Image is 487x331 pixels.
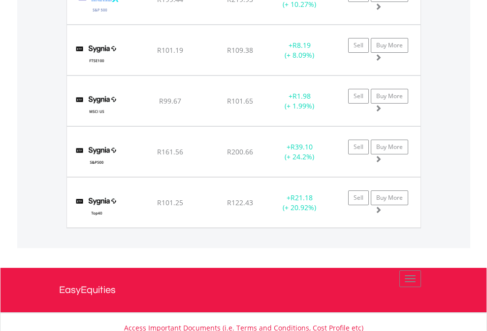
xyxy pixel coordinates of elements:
div: + (+ 8.09%) [269,40,330,60]
span: R8.19 [292,40,311,50]
img: TFSA.SYG500.png [72,139,122,174]
img: TFSA.SYGT40.png [72,190,122,225]
span: R200.66 [227,147,253,156]
img: TFSA.SYGUK.png [72,37,122,73]
div: + (+ 1.99%) [269,91,330,111]
a: Buy More [371,190,408,205]
a: Sell [348,140,369,154]
span: R21.18 [291,193,313,202]
span: R122.43 [227,198,253,207]
a: EasyEquities [59,268,428,312]
img: TFSA.SYGUS.png [72,88,122,123]
span: R101.19 [157,45,183,55]
span: R99.67 [159,96,181,106]
a: Sell [348,190,369,205]
span: R1.98 [292,91,311,101]
span: R101.25 [157,198,183,207]
span: R101.65 [227,96,253,106]
a: Sell [348,89,369,104]
a: Buy More [371,140,408,154]
span: R39.10 [291,142,313,151]
span: R109.38 [227,45,253,55]
div: + (+ 20.92%) [269,193,330,213]
a: Buy More [371,38,408,53]
div: + (+ 24.2%) [269,142,330,162]
span: R161.56 [157,147,183,156]
a: Buy More [371,89,408,104]
a: Sell [348,38,369,53]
